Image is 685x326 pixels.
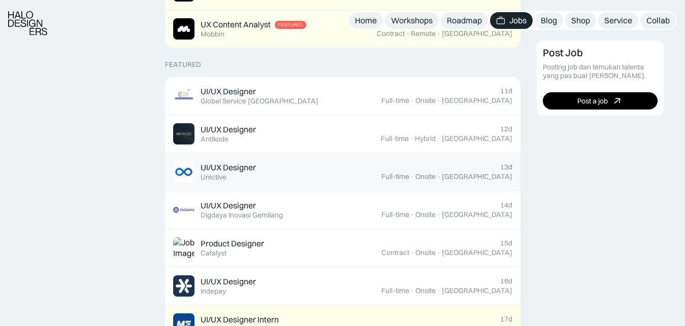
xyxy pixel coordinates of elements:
img: Job Image [173,275,194,297]
div: [GEOGRAPHIC_DATA] [442,96,512,105]
a: Post a job [543,92,658,110]
div: UX Content Analyst [201,19,271,30]
img: Job Image [173,18,194,40]
a: Service [598,12,638,29]
div: Home [355,15,377,26]
div: · [410,248,414,257]
div: Full-time [381,172,409,181]
a: Job ImageUI/UX DesignerUnictive13dFull-time·Onsite·[GEOGRAPHIC_DATA] [165,153,520,191]
div: UI/UX Designer [201,162,256,173]
div: Onsite [415,248,436,257]
a: Job ImageUI/UX DesignerDigdaya Inovasi Gemilang14dFull-time·Onsite·[GEOGRAPHIC_DATA] [165,191,520,229]
a: Job ImageProduct DesignerCatalyst15dContract·Onsite·[GEOGRAPHIC_DATA] [165,229,520,267]
div: Product Designer [201,238,264,249]
div: UI/UX Designer [201,276,256,287]
div: Onsite [415,286,436,295]
img: Job Image [173,85,194,106]
div: Hybrid [415,134,436,143]
div: [GEOGRAPHIC_DATA] [442,172,512,181]
div: · [410,172,414,181]
a: Job ImageUI/UX DesignerIndepay16dFull-time·Onsite·[GEOGRAPHIC_DATA] [165,267,520,305]
div: · [406,29,410,38]
div: · [437,172,441,181]
div: 13d [500,163,512,171]
div: Mobbin [201,30,224,39]
div: Antikode [201,135,229,143]
a: Job ImageUI/UX DesignerAntikode12dFull-time·Hybrid·[GEOGRAPHIC_DATA] [165,115,520,153]
a: Job ImageUX Content AnalystFeaturedMobbin>25dContract·Remote·[GEOGRAPHIC_DATA] [165,10,520,48]
a: Jobs [490,12,533,29]
div: Remote [411,29,436,38]
div: Posting job dan temukan talenta yang pas buat [PERSON_NAME]. [543,63,658,80]
a: Blog [535,12,563,29]
div: Post Job [543,47,583,59]
div: [GEOGRAPHIC_DATA] [442,210,512,219]
div: Catalyst [201,249,226,258]
div: Jobs [509,15,527,26]
div: Onsite [415,172,436,181]
a: Home [349,12,383,29]
div: 16d [500,277,512,285]
div: Onsite [415,96,436,105]
div: UI/UX Designer Intern [201,314,279,325]
div: Collab [646,15,670,26]
div: Digdaya Inovasi Gemilang [201,211,283,220]
div: Contract [381,248,409,257]
div: Full-time [381,96,409,105]
div: 15d [500,239,512,247]
img: Job Image [173,161,194,183]
div: 14d [500,201,512,209]
div: [GEOGRAPHIC_DATA] [442,29,512,38]
div: Full-time [381,286,409,295]
div: Shop [571,15,590,26]
div: · [437,96,441,105]
div: 11d [500,87,512,95]
div: 17d [500,315,512,323]
div: Roadmap [447,15,482,26]
div: · [437,210,441,219]
div: Contract [377,29,405,38]
img: Job Image [173,199,194,221]
a: Workshops [385,12,439,29]
div: UI/UX Designer [201,200,256,211]
div: · [437,134,441,143]
img: Job Image [173,237,194,259]
div: · [410,286,414,295]
a: Collab [640,12,676,29]
div: Full-time [381,134,409,143]
div: [GEOGRAPHIC_DATA] [442,248,512,257]
div: Full-time [381,210,409,219]
div: · [410,96,414,105]
div: [GEOGRAPHIC_DATA] [442,134,512,143]
div: · [410,210,414,219]
div: Featured [165,60,201,69]
div: 12d [500,125,512,133]
div: Featured [278,22,303,28]
div: UI/UX Designer [201,86,256,97]
div: · [437,29,441,38]
div: · [410,134,414,143]
div: Onsite [415,210,436,219]
div: Blog [541,15,557,26]
a: Roadmap [441,12,488,29]
div: · [437,286,441,295]
div: Post a job [577,96,608,105]
div: Global Service [GEOGRAPHIC_DATA] [201,97,318,105]
div: Service [604,15,632,26]
div: · [437,248,441,257]
a: Shop [565,12,596,29]
div: [GEOGRAPHIC_DATA] [442,286,512,295]
div: Unictive [201,173,226,182]
a: Job ImageUI/UX DesignerGlobal Service [GEOGRAPHIC_DATA]11dFull-time·Onsite·[GEOGRAPHIC_DATA] [165,77,520,115]
div: Workshops [391,15,433,26]
div: Indepay [201,287,226,296]
img: Job Image [173,123,194,144]
div: UI/UX Designer [201,124,256,135]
